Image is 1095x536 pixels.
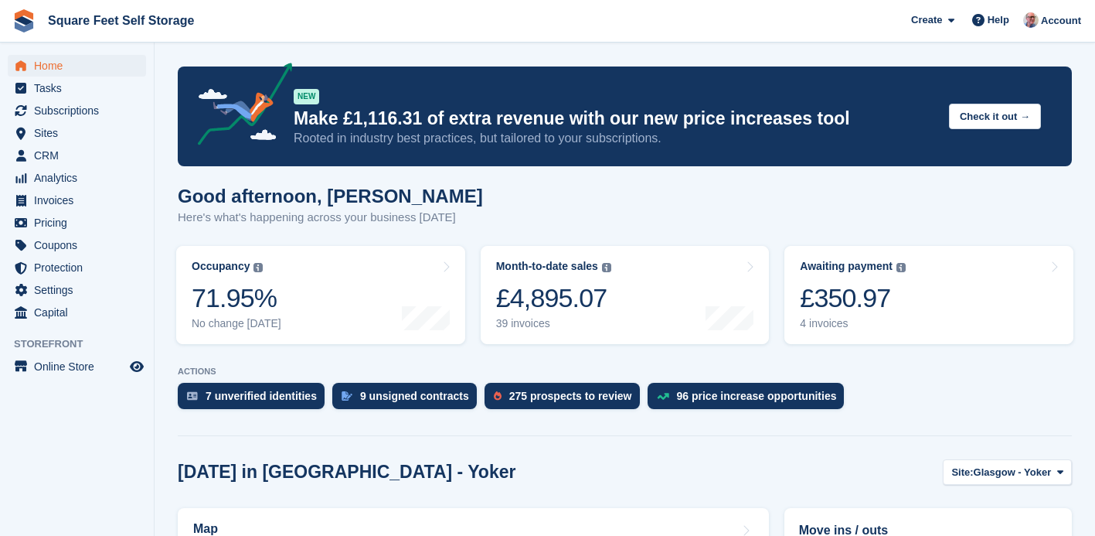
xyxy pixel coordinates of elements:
span: Pricing [34,212,127,234]
a: 275 prospects to review [485,383,648,417]
div: 39 invoices [496,317,611,330]
a: 96 price increase opportunities [648,383,852,417]
img: David Greer [1023,12,1039,28]
span: Create [911,12,942,28]
div: £350.97 [800,282,906,314]
span: Help [988,12,1009,28]
a: menu [8,55,146,77]
img: prospect-51fa495bee0391a8d652442698ab0144808aea92771e9ea1ae160a38d050c398.svg [494,391,502,401]
span: Storefront [14,336,154,352]
span: Coupons [34,234,127,256]
a: 9 unsigned contracts [332,383,485,417]
a: 7 unverified identities [178,383,332,417]
div: Awaiting payment [800,260,893,273]
img: price_increase_opportunities-93ffe204e8149a01c8c9dc8f82e8f89637d9d84a8eef4429ea346261dce0b2c0.svg [657,393,669,400]
a: menu [8,145,146,166]
span: Glasgow - Yoker [974,465,1052,480]
div: 71.95% [192,282,281,314]
a: menu [8,122,146,144]
div: 96 price increase opportunities [677,390,837,402]
img: contract_signature_icon-13c848040528278c33f63329250d36e43548de30e8caae1d1a13099fd9432cc5.svg [342,391,352,401]
a: menu [8,167,146,189]
span: Subscriptions [34,100,127,121]
span: Online Store [34,356,127,377]
p: Rooted in industry best practices, but tailored to your subscriptions. [294,130,937,147]
h2: Map [193,522,218,536]
a: menu [8,77,146,99]
a: Awaiting payment £350.97 4 invoices [784,246,1073,344]
span: Invoices [34,189,127,211]
a: menu [8,257,146,278]
a: Month-to-date sales £4,895.07 39 invoices [481,246,770,344]
div: 9 unsigned contracts [360,390,469,402]
a: menu [8,302,146,323]
img: icon-info-grey-7440780725fd019a000dd9b08b2336e03edf1995a4989e88bcd33f0948082b44.svg [896,263,906,272]
span: Account [1041,13,1081,29]
span: Tasks [34,77,127,99]
span: Site: [951,465,973,480]
div: No change [DATE] [192,317,281,330]
div: NEW [294,89,319,104]
img: price-adjustments-announcement-icon-8257ccfd72463d97f412b2fc003d46551f7dbcb40ab6d574587a9cd5c0d94... [185,63,293,151]
div: 275 prospects to review [509,390,632,402]
a: Preview store [128,357,146,376]
a: Square Feet Self Storage [42,8,200,33]
img: icon-info-grey-7440780725fd019a000dd9b08b2336e03edf1995a4989e88bcd33f0948082b44.svg [253,263,263,272]
div: £4,895.07 [496,282,611,314]
p: Here's what's happening across your business [DATE] [178,209,483,227]
span: Sites [34,122,127,144]
span: Protection [34,257,127,278]
a: menu [8,189,146,211]
div: 4 invoices [800,317,906,330]
a: menu [8,356,146,377]
a: Occupancy 71.95% No change [DATE] [176,246,465,344]
div: Month-to-date sales [496,260,598,273]
img: verify_identity-adf6edd0f0f0b5bbfe63781bf79b02c33cf7c696d77639b501bdc392416b5a36.svg [187,391,198,401]
h2: [DATE] in [GEOGRAPHIC_DATA] - Yoker [178,462,515,483]
a: menu [8,234,146,256]
span: Home [34,55,127,77]
a: menu [8,279,146,301]
button: Site: Glasgow - Yoker [943,459,1072,485]
span: Analytics [34,167,127,189]
span: Settings [34,279,127,301]
p: ACTIONS [178,367,1072,377]
img: icon-info-grey-7440780725fd019a000dd9b08b2336e03edf1995a4989e88bcd33f0948082b44.svg [602,263,611,272]
button: Check it out → [949,104,1041,129]
p: Make £1,116.31 of extra revenue with our new price increases tool [294,108,937,130]
a: menu [8,100,146,121]
span: Capital [34,302,127,323]
h1: Good afternoon, [PERSON_NAME] [178,186,483,207]
div: Occupancy [192,260,250,273]
a: menu [8,212,146,234]
span: CRM [34,145,127,166]
div: 7 unverified identities [206,390,317,402]
img: stora-icon-8386f47178a22dfd0bd8f6a31ec36ba5ce8667c1dd55bd0f319d3a0aa187defe.svg [12,9,36,32]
